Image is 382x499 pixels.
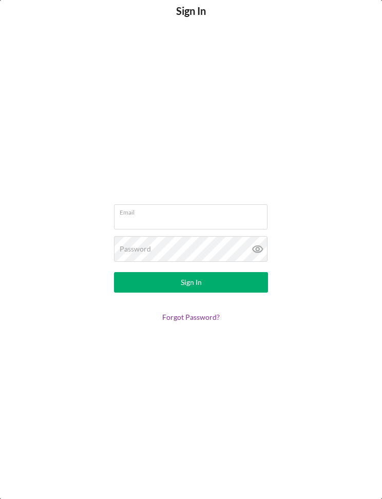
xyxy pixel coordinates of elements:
[120,245,151,253] label: Password
[181,272,202,293] div: Sign In
[120,205,268,216] label: Email
[162,313,220,321] a: Forgot Password?
[176,5,206,32] h4: Sign In
[114,272,268,293] button: Sign In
